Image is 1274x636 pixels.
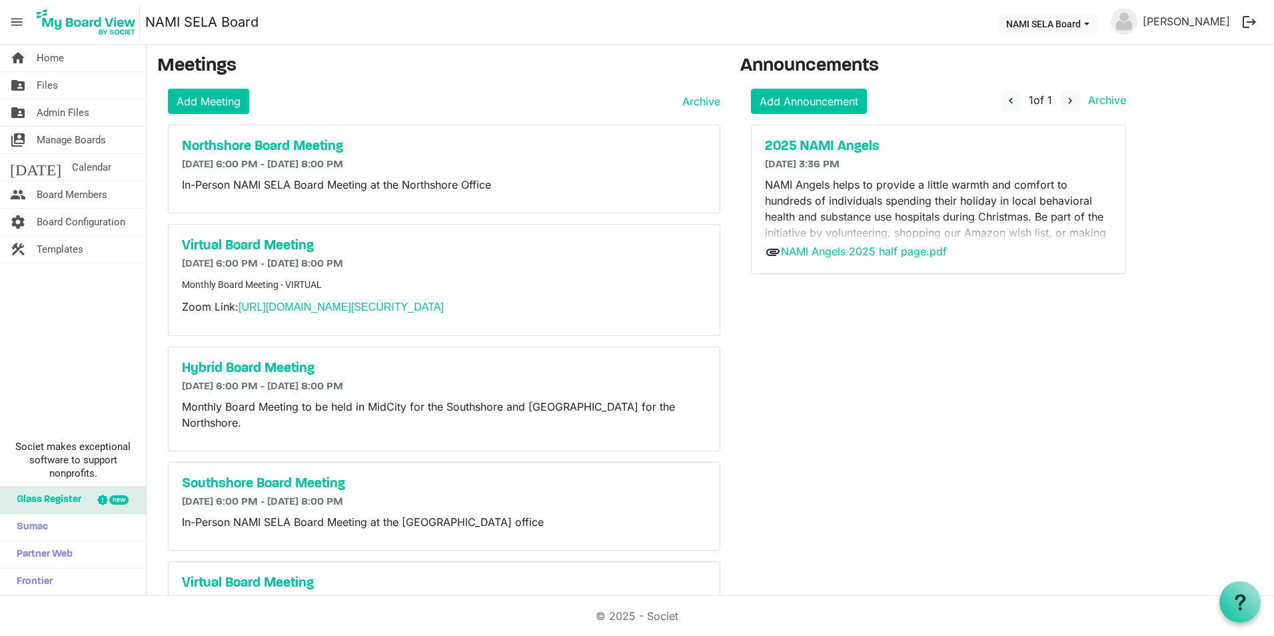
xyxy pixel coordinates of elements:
[1029,93,1052,107] span: of 1
[10,154,61,181] span: [DATE]
[1235,8,1263,36] button: logout
[10,181,26,208] span: people
[765,159,840,170] span: [DATE] 3:36 PM
[182,159,706,171] h6: [DATE] 6:00 PM - [DATE] 8:00 PM
[765,139,1112,155] a: 2025 NAMI Angels
[157,55,720,78] h3: Meetings
[740,55,1137,78] h3: Announcements
[239,301,444,313] a: [URL][DOMAIN_NAME][SECURITY_DATA]
[37,127,106,153] span: Manage Boards
[182,381,706,393] h6: [DATE] 6:00 PM - [DATE] 8:00 PM
[1001,91,1020,111] button: navigate_before
[10,72,26,99] span: folder_shared
[37,236,83,263] span: Templates
[10,514,48,541] span: Sumac
[37,181,107,208] span: Board Members
[182,400,675,429] span: Monthly Board Meeting to be held in MidCity for the Southshore and [GEOGRAPHIC_DATA] for the Nort...
[1137,8,1235,35] a: [PERSON_NAME]
[33,5,145,39] a: My Board View Logo
[677,93,720,109] a: Archive
[4,9,29,35] span: menu
[10,45,26,71] span: home
[6,440,140,480] span: Societ makes exceptional software to support nonprofits.
[10,236,26,263] span: construction
[10,487,81,513] span: Glass Register
[10,541,73,568] span: Partner Web
[37,45,64,71] span: Home
[751,89,867,114] a: Add Announcement
[182,279,322,290] span: Monthly Board Meeting - VIRTUAL
[182,299,706,315] p: Zoom Link:
[10,127,26,153] span: switch_account
[1083,93,1126,107] a: Archive
[765,244,781,260] span: attachment
[1111,8,1137,35] img: no-profile-picture.svg
[145,9,259,35] a: NAMI SELA Board
[182,496,706,509] h6: [DATE] 6:00 PM - [DATE] 8:00 PM
[33,5,140,39] img: My Board View Logo
[182,361,706,377] a: Hybrid Board Meeting
[182,238,706,254] a: Virtual Board Meeting
[781,245,947,258] a: NAMI Angels 2025 half page.pdf
[37,209,125,235] span: Board Configuration
[10,209,26,235] span: settings
[182,258,706,271] h6: [DATE] 6:00 PM - [DATE] 8:00 PM
[10,99,26,126] span: folder_shared
[997,14,1098,33] button: NAMI SELA Board dropdownbutton
[182,139,706,155] a: Northshore Board Meeting
[37,99,89,126] span: Admin Files
[10,569,53,595] span: Frontier
[109,495,129,505] div: new
[168,89,249,114] a: Add Meeting
[182,514,706,530] p: In-Person NAMI SELA Board Meeting at the [GEOGRAPHIC_DATA] office
[182,476,706,492] a: Southshore Board Meeting
[182,177,706,193] p: In-Person NAMI SELA Board Meeting at the Northshore Office
[596,609,678,623] a: © 2025 - Societ
[1061,91,1079,111] button: navigate_next
[72,154,111,181] span: Calendar
[182,575,706,591] a: Virtual Board Meeting
[1064,95,1076,107] span: navigate_next
[1029,93,1033,107] span: 1
[765,177,1112,257] p: NAMI Angels helps to provide a little warmth and comfort to hundreds of individuals spending thei...
[37,72,58,99] span: Files
[1005,95,1017,107] span: navigate_before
